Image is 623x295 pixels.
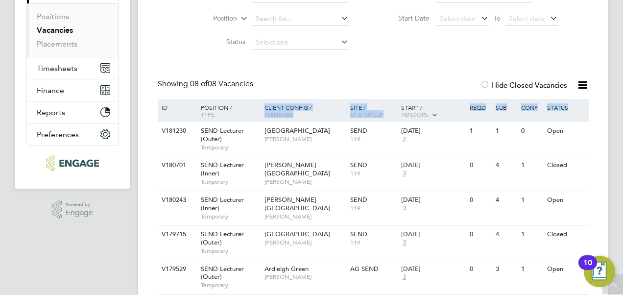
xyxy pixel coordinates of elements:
[493,225,519,244] div: 4
[467,191,493,209] div: 0
[467,156,493,174] div: 0
[201,230,244,246] span: SEND Lecturer (Outer)
[201,178,260,186] span: Temporary
[158,79,255,89] div: Showing
[190,79,208,89] span: 08 of
[27,57,118,79] button: Timesheets
[401,230,465,239] div: [DATE]
[493,122,519,140] div: 1
[350,161,367,169] span: SEND
[37,25,73,35] a: Vacancies
[201,144,260,151] span: Temporary
[201,110,215,118] span: Type
[159,260,193,278] div: V179529
[264,273,345,281] span: [PERSON_NAME]
[491,12,503,25] span: To
[519,260,544,278] div: 1
[493,156,519,174] div: 4
[519,225,544,244] div: 1
[493,191,519,209] div: 4
[66,209,93,217] span: Engage
[440,14,475,23] span: Select date
[159,99,193,116] div: ID
[264,110,293,118] span: Manager
[46,155,98,171] img: ncclondon-logo-retina.png
[401,161,465,170] div: [DATE]
[66,200,93,209] span: Powered by
[350,110,383,118] span: Site Group
[584,256,615,287] button: Open Resource Center, 10 new notifications
[348,99,399,123] div: Site /
[189,37,245,46] label: Status
[201,281,260,289] span: Temporary
[27,123,118,145] button: Preferences
[519,99,544,116] div: Conf
[350,135,397,143] span: 119
[545,156,587,174] div: Closed
[509,14,544,23] span: Select date
[545,99,587,116] div: Status
[493,99,519,116] div: Sub
[350,204,397,212] span: 119
[27,3,118,57] div: Jobs
[37,64,77,73] span: Timesheets
[545,225,587,244] div: Closed
[37,12,69,21] a: Positions
[350,230,367,238] span: SEND
[159,156,193,174] div: V180701
[519,191,544,209] div: 1
[545,191,587,209] div: Open
[264,178,345,186] span: [PERSON_NAME]
[26,155,119,171] a: Go to home page
[264,213,345,221] span: [PERSON_NAME]
[252,36,349,49] input: Select one
[37,108,65,117] span: Reports
[401,110,429,118] span: Vendors
[201,247,260,255] span: Temporary
[401,135,407,144] span: 2
[27,101,118,123] button: Reports
[583,263,592,275] div: 10
[37,86,64,95] span: Finance
[201,265,244,281] span: SEND Lecturer (Outer)
[401,239,407,247] span: 3
[159,225,193,244] div: V179715
[159,191,193,209] div: V180243
[545,260,587,278] div: Open
[401,204,407,213] span: 3
[37,130,79,139] span: Preferences
[350,239,397,246] span: 119
[37,39,77,49] a: Placements
[467,260,493,278] div: 0
[52,200,94,219] a: Powered byEngage
[467,99,493,116] div: Reqd
[401,196,465,204] div: [DATE]
[193,99,262,123] div: Position /
[350,126,367,135] span: SEND
[264,126,330,135] span: [GEOGRAPHIC_DATA]
[350,170,397,177] span: 119
[264,265,309,273] span: Ardleigh Green
[264,196,330,212] span: [PERSON_NAME][GEOGRAPHIC_DATA]
[201,213,260,221] span: Temporary
[264,161,330,177] span: [PERSON_NAME][GEOGRAPHIC_DATA]
[264,230,330,238] span: [GEOGRAPHIC_DATA]
[190,79,253,89] span: 08 Vacancies
[201,196,244,212] span: SEND Lecturer (Inner)
[519,156,544,174] div: 1
[401,273,407,281] span: 3
[519,122,544,140] div: 0
[467,225,493,244] div: 0
[264,135,345,143] span: [PERSON_NAME]
[467,122,493,140] div: 1
[201,161,244,177] span: SEND Lecturer (Inner)
[159,122,193,140] div: V181230
[401,170,407,178] span: 3
[27,79,118,101] button: Finance
[350,196,367,204] span: SEND
[480,80,567,90] label: Hide Closed Vacancies
[181,14,237,24] label: Position
[350,265,379,273] span: AG SEND
[262,99,348,123] div: Client Config /
[493,260,519,278] div: 3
